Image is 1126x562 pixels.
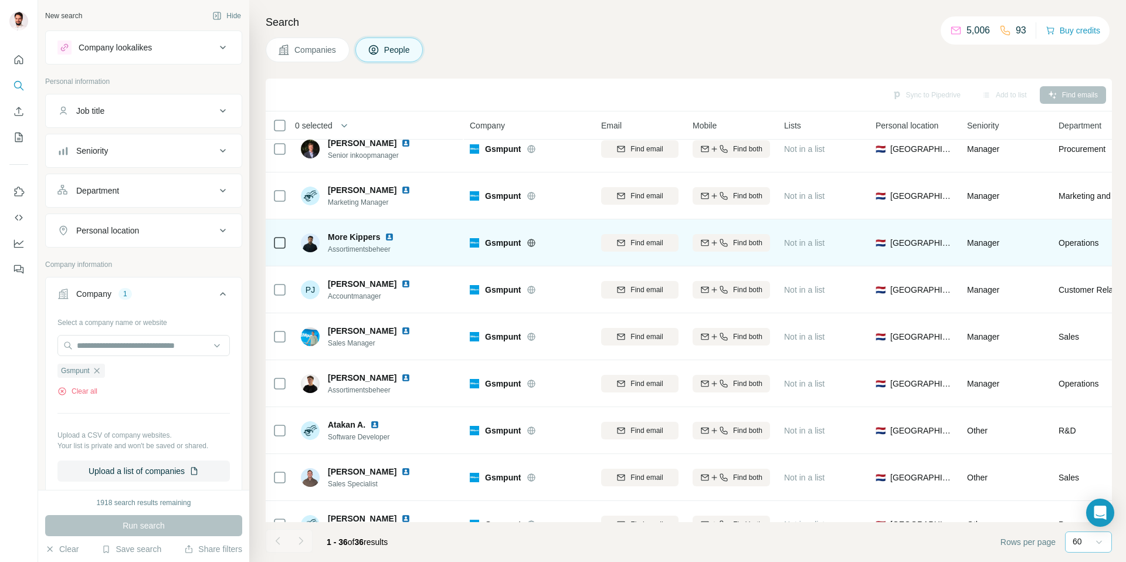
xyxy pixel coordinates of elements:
span: Operations [1059,378,1098,390]
span: of [348,537,355,547]
div: Company lookalikes [79,42,152,53]
button: Find email [601,234,679,252]
span: Sales Specialist [328,479,425,489]
span: 🇳🇱 [876,190,886,202]
div: Seniority [76,145,108,157]
img: LinkedIn logo [370,420,379,429]
span: 🇳🇱 [876,425,886,436]
button: Dashboard [9,233,28,254]
button: Buy credits [1046,22,1100,39]
button: Find both [693,422,770,439]
button: Use Surfe on LinkedIn [9,181,28,202]
button: My lists [9,127,28,148]
span: [GEOGRAPHIC_DATA] [890,378,953,390]
p: Your list is private and won't be saved or shared. [57,441,230,451]
button: Save search [101,543,161,555]
span: [PERSON_NAME] [328,278,396,290]
div: PJ [301,280,320,299]
img: LinkedIn logo [401,185,411,195]
h4: Search [266,14,1112,31]
span: [GEOGRAPHIC_DATA] [890,284,953,296]
span: Find email [630,285,663,295]
button: Find email [601,187,679,205]
span: [GEOGRAPHIC_DATA] [890,190,953,202]
span: Email [601,120,622,131]
span: Sales [1059,331,1079,343]
button: Personal location [46,216,242,245]
span: Find email [630,144,663,154]
span: 🇳🇱 [876,331,886,343]
span: Find email [630,331,663,342]
span: Senior inkoopmanager [328,150,425,161]
span: Find both [733,519,762,530]
span: 36 [355,537,364,547]
span: Find both [733,191,762,201]
span: Find both [733,285,762,295]
span: Rows per page [1000,536,1056,548]
img: LinkedIn logo [401,467,411,476]
button: Enrich CSV [9,101,28,122]
button: Find email [601,140,679,158]
span: Operations [1059,237,1098,249]
img: Logo of Gsmpunt [470,473,479,482]
button: Company1 [46,280,242,313]
span: Gsmpunt [61,365,90,376]
span: Manager [967,379,999,388]
button: Quick start [9,49,28,70]
span: Find email [630,191,663,201]
span: Find email [630,378,663,389]
p: 5,006 [966,23,990,38]
img: LinkedIn logo [401,138,411,148]
div: New search [45,11,82,21]
span: results [327,537,388,547]
div: Personal location [76,225,139,236]
img: Avatar [301,468,320,487]
span: Gsmpunt [485,143,521,155]
span: Manager [967,332,999,341]
span: R&D [1059,425,1076,436]
img: Avatar [301,140,320,158]
img: Logo of Gsmpunt [470,426,479,435]
span: Find both [733,472,762,483]
span: Sales Manager [328,338,425,348]
div: Select a company name or website [57,313,230,328]
span: Gsmpunt [485,331,521,343]
span: Find both [733,425,762,436]
span: Manager [967,238,999,248]
p: Company information [45,259,242,270]
div: Open Intercom Messenger [1086,499,1114,527]
span: Gsmpunt [485,472,521,483]
img: Logo of Gsmpunt [470,520,479,529]
button: Hide [204,7,249,25]
img: Logo of Gsmpunt [470,144,479,154]
div: 1 [118,289,132,299]
span: Not in a list [784,144,825,154]
img: Logo of Gsmpunt [470,285,479,294]
span: [PERSON_NAME] [328,184,396,196]
img: Avatar [301,233,320,252]
button: Find both [693,469,770,486]
span: 🇳🇱 [876,237,886,249]
span: [GEOGRAPHIC_DATA] [890,472,953,483]
div: Department [76,185,119,197]
span: Assortimentsbeheer [328,244,408,255]
span: [PERSON_NAME] [328,137,396,149]
span: 🇳🇱 [876,519,886,530]
img: Avatar [301,421,320,440]
p: 93 [1016,23,1026,38]
span: 1 - 36 [327,537,348,547]
button: Find both [693,187,770,205]
img: LinkedIn logo [401,279,411,289]
img: Avatar [301,327,320,346]
span: Not in a list [784,379,825,388]
span: [PERSON_NAME] [328,466,396,478]
span: Gsmpunt [485,284,521,296]
span: Gsmpunt [485,378,521,390]
button: Find email [601,516,679,533]
span: [GEOGRAPHIC_DATA] [890,425,953,436]
button: Find both [693,328,770,346]
button: Seniority [46,137,242,165]
span: Find both [733,331,762,342]
button: Find email [601,469,679,486]
p: Upload a CSV of company websites. [57,430,230,441]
